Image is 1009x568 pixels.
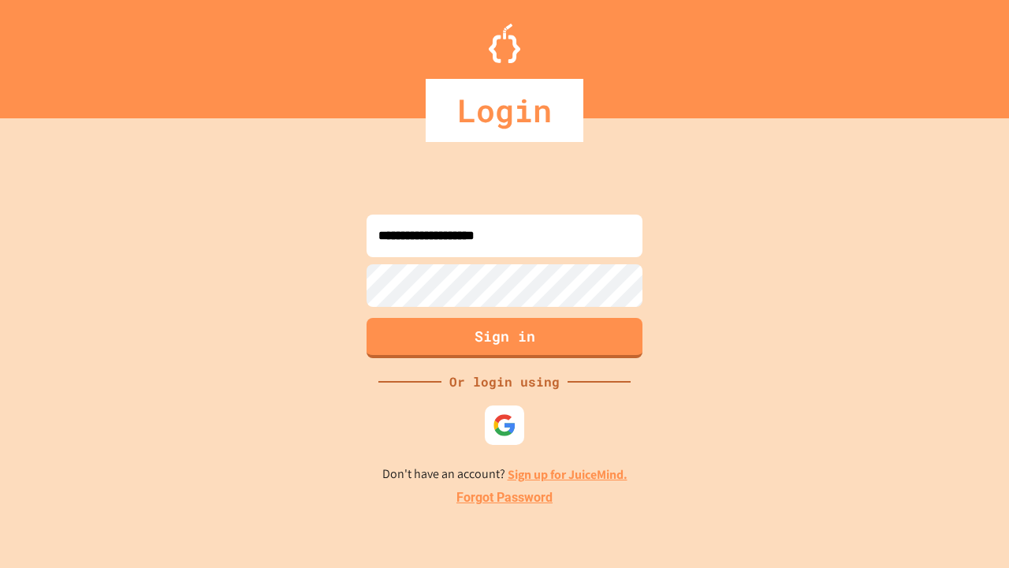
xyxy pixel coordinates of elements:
div: Or login using [441,372,568,391]
iframe: chat widget [878,436,993,503]
iframe: chat widget [943,505,993,552]
a: Sign up for JuiceMind. [508,466,627,483]
img: google-icon.svg [493,413,516,437]
p: Don't have an account? [382,465,627,484]
a: Forgot Password [456,488,553,507]
button: Sign in [367,318,642,358]
div: Login [426,79,583,142]
img: Logo.svg [489,24,520,63]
